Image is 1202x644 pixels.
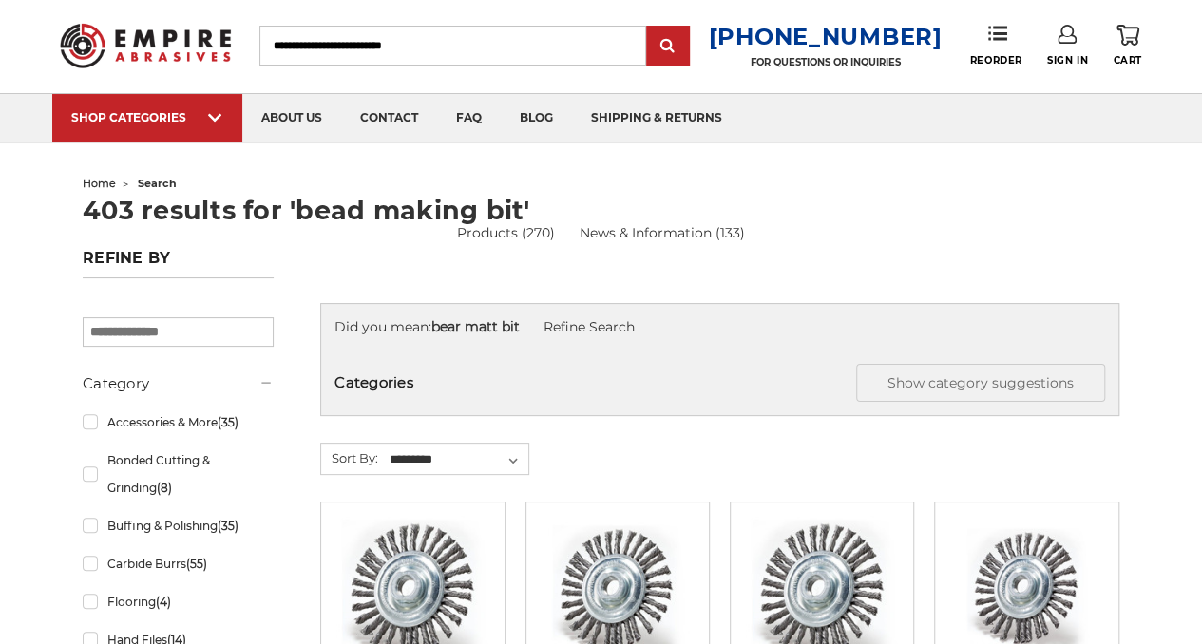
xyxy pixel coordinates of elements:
[649,28,687,66] input: Submit
[83,372,274,395] h5: Category
[83,198,1119,223] h1: 403 results for 'bead making bit'
[1047,54,1088,66] span: Sign In
[437,94,501,142] a: faq
[501,94,572,142] a: blog
[138,177,177,190] span: search
[708,56,942,68] p: FOR QUESTIONS OR INQUIRIES
[334,364,1105,402] h5: Categories
[156,595,171,609] span: (4)
[572,94,741,142] a: shipping & returns
[83,406,274,439] a: Accessories & More(35)
[544,318,635,335] a: Refine Search
[1114,25,1142,66] a: Cart
[83,177,116,190] a: home
[708,23,942,50] a: [PHONE_NUMBER]
[157,481,172,495] span: (8)
[83,444,274,504] a: Bonded Cutting & Grinding(8)
[1114,54,1142,66] span: Cart
[856,364,1105,402] button: Show category suggestions
[457,223,555,243] a: Products (270)
[970,25,1022,66] a: Reorder
[83,547,274,580] a: Carbide Burrs(55)
[321,444,378,472] label: Sort By:
[387,445,528,474] select: Sort By:
[580,223,745,243] a: News & Information (133)
[341,94,437,142] a: contact
[71,110,223,124] div: SHOP CATEGORIES
[334,317,1105,337] div: Did you mean:
[431,318,520,335] strong: bear matt bit
[970,54,1022,66] span: Reorder
[83,509,274,542] a: Buffing & Polishing(35)
[218,519,238,533] span: (35)
[83,249,274,278] h5: Refine by
[83,585,274,618] a: Flooring(4)
[242,94,341,142] a: about us
[218,415,238,429] span: (35)
[60,12,230,79] img: Empire Abrasives
[186,557,207,571] span: (55)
